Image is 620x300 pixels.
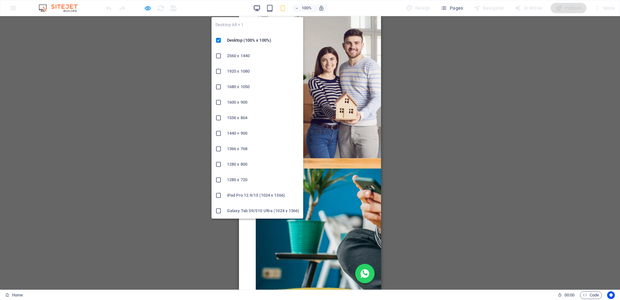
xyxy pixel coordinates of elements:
h6: 1440 × 900 [227,129,299,137]
h6: iPad Pro 12.9/13 (1024 x 1366) [227,191,299,199]
button: Pages [438,3,466,13]
button: Code [580,291,602,299]
h6: 1280 x 720 [227,176,299,184]
h6: 1366 x 768 [227,145,299,153]
h6: 1536 x 864 [227,114,299,122]
h6: Desktop (100% x 100%) [227,36,299,44]
h6: 1920 x 1080 [227,67,299,75]
h6: 2560 x 1440 [227,52,299,60]
span: Pages [440,5,463,11]
h6: 1600 x 900 [227,98,299,106]
h6: 1680 x 1050 [227,83,299,91]
span: : [569,293,570,297]
h6: 1280 x 800 [227,160,299,168]
button: Usercentrics [607,291,615,299]
h6: Galaxy Tab S9/S10 Ultra (1024 x 1366) [227,207,299,215]
span: 00 00 [564,291,574,299]
span: Code [583,291,599,299]
div: Design (Ctrl+Alt+Y) [404,3,433,13]
i: On resize automatically adjust zoom level to fit chosen device. [318,5,324,11]
h6: 100% [302,4,312,12]
h6: Session time [558,291,575,299]
img: Editor Logo [37,4,86,12]
button: 100% [292,4,315,12]
a: Skip to main content [3,3,46,8]
a: Click to cancel selection. Double-click to open Pages [5,291,23,299]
